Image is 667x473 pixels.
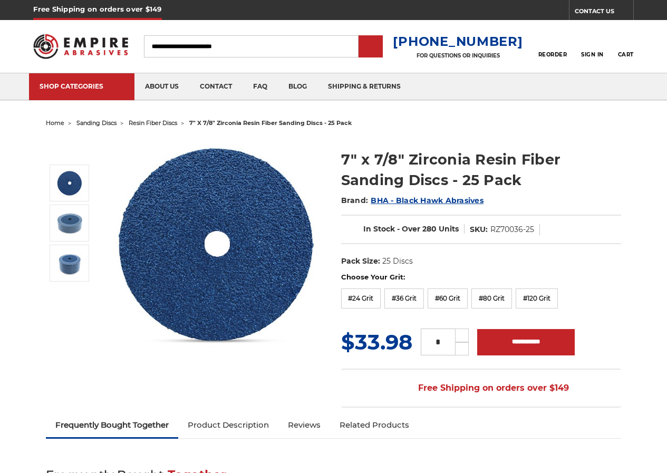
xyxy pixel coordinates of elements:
dd: RZ70036-25 [490,224,534,235]
a: faq [243,73,278,100]
span: 280 [422,224,437,234]
img: 7" x 7/8" Zirconia Resin Fiber Sanding Discs - 25 Pack [56,250,83,276]
a: resin fiber discs [129,119,177,127]
a: home [46,119,64,127]
a: about us [134,73,189,100]
p: FOR QUESTIONS OR INQUIRIES [393,52,523,59]
a: sanding discs [76,119,117,127]
a: Frequently Bought Together [46,413,178,437]
span: Units [439,224,459,234]
a: Product Description [178,413,278,437]
label: Choose Your Grit: [341,272,621,283]
a: Cart [618,35,634,58]
span: Sign In [581,51,604,58]
span: - Over [397,224,420,234]
dt: SKU: [470,224,488,235]
a: CONTACT US [575,5,633,20]
span: In Stock [363,224,395,234]
h1: 7" x 7/8" Zirconia Resin Fiber Sanding Discs - 25 Pack [341,149,621,190]
span: Cart [618,51,634,58]
a: Related Products [330,413,419,437]
a: [PHONE_NUMBER] [393,34,523,49]
a: shipping & returns [317,73,411,100]
dd: 25 Discs [382,256,413,267]
span: $33.98 [341,329,412,355]
a: BHA - Black Hawk Abrasives [371,196,484,205]
a: blog [278,73,317,100]
input: Submit [360,36,381,57]
a: Reviews [278,413,330,437]
img: Empire Abrasives [33,28,128,65]
a: Reorder [538,35,567,57]
img: 7 inch zirconia resin fiber disc [112,138,323,350]
div: SHOP CATEGORIES [40,82,124,90]
dt: Pack Size: [341,256,380,267]
span: 7" x 7/8" zirconia resin fiber sanding discs - 25 pack [189,119,352,127]
span: Brand: [341,196,369,205]
img: 7" x 7/8" Zirconia Resin Fiber Sanding Discs - 25 Pack [56,210,83,236]
a: contact [189,73,243,100]
img: 7 inch zirconia resin fiber disc [56,170,83,196]
span: Reorder [538,51,567,58]
span: Free Shipping on orders over $149 [393,378,569,399]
